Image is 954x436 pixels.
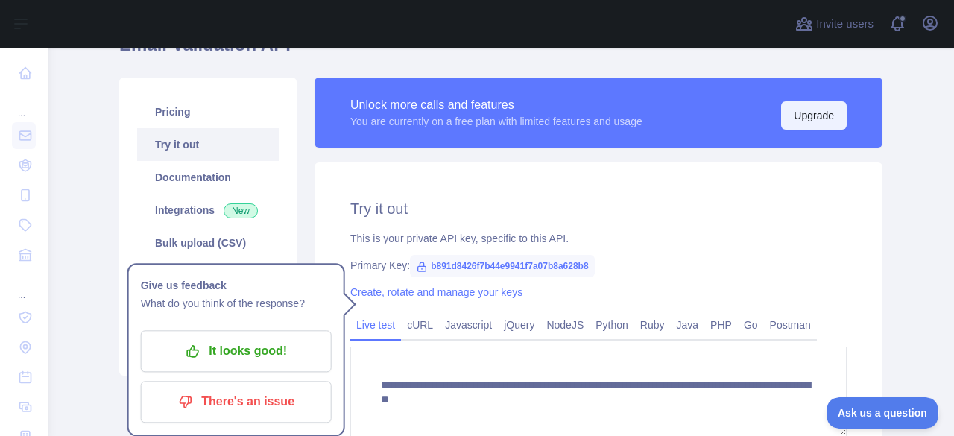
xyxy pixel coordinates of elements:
[792,12,876,36] button: Invite users
[137,227,279,259] a: Bulk upload (CSV)
[350,286,522,298] a: Create, rotate and manage your keys
[141,294,332,312] p: What do you think of the response?
[590,313,634,337] a: Python
[152,338,320,364] p: It looks good!
[350,258,847,273] div: Primary Key:
[12,89,36,119] div: ...
[152,389,320,414] p: There's an issue
[119,33,882,69] h1: Email Validation API
[137,194,279,227] a: Integrations New
[827,397,939,429] iframe: Toggle Customer Support
[350,198,847,219] h2: Try it out
[137,161,279,194] a: Documentation
[137,95,279,128] a: Pricing
[137,128,279,161] a: Try it out
[410,255,595,277] span: b891d8426f7b44e9941f7a07b8a628b8
[439,313,498,337] a: Javascript
[224,203,258,218] span: New
[141,277,332,294] h1: Give us feedback
[350,96,642,114] div: Unlock more calls and features
[401,313,439,337] a: cURL
[816,16,874,33] span: Invite users
[634,313,671,337] a: Ruby
[350,231,847,246] div: This is your private API key, specific to this API.
[671,313,705,337] a: Java
[141,330,332,372] button: It looks good!
[781,101,847,130] button: Upgrade
[704,313,738,337] a: PHP
[764,313,817,337] a: Postman
[12,271,36,301] div: ...
[137,259,279,292] a: Usage
[141,381,332,423] button: There's an issue
[738,313,764,337] a: Go
[350,313,401,337] a: Live test
[498,313,540,337] a: jQuery
[540,313,590,337] a: NodeJS
[350,114,642,129] div: You are currently on a free plan with limited features and usage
